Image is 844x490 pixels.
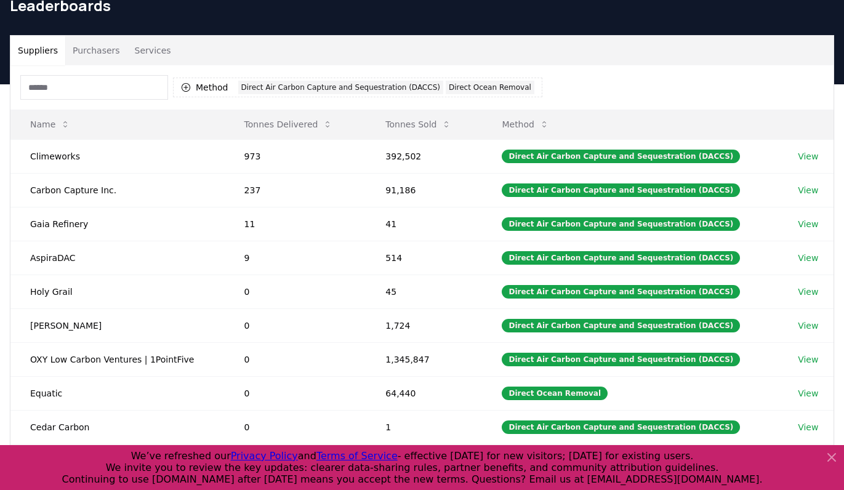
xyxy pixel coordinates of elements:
button: MethodDirect Air Carbon Capture and Sequestration (DACCS)Direct Ocean Removal [173,78,542,97]
button: Suppliers [10,36,65,65]
a: View [798,252,818,264]
td: 514 [366,241,482,275]
div: Direct Air Carbon Capture and Sequestration (DACCS) [502,353,740,366]
td: Noya | Inactive [10,444,225,478]
button: Tonnes Delivered [235,112,343,137]
td: Cedar Carbon [10,410,225,444]
button: Method [492,112,559,137]
td: 1,345,847 [366,342,482,376]
td: 4,371 [366,444,482,478]
td: Equatic [10,376,225,410]
td: 0 [225,342,366,376]
div: Direct Air Carbon Capture and Sequestration (DACCS) [502,150,740,163]
a: View [798,421,818,433]
td: 41 [366,207,482,241]
div: Direct Air Carbon Capture and Sequestration (DACCS) [238,81,443,94]
td: 1,724 [366,308,482,342]
button: Name [20,112,80,137]
td: OXY Low Carbon Ventures | 1PointFive [10,342,225,376]
div: Direct Air Carbon Capture and Sequestration (DACCS) [502,183,740,197]
td: Holy Grail [10,275,225,308]
td: 0 [225,275,366,308]
a: View [798,218,818,230]
td: Carbon Capture Inc. [10,173,225,207]
div: Direct Ocean Removal [502,387,608,400]
td: 0 [225,444,366,478]
div: Direct Air Carbon Capture and Sequestration (DACCS) [502,319,740,332]
td: AspiraDAC [10,241,225,275]
div: Direct Ocean Removal [446,81,534,94]
td: 0 [225,308,366,342]
button: Purchasers [65,36,127,65]
td: [PERSON_NAME] [10,308,225,342]
button: Tonnes Sold [376,112,461,137]
a: View [798,286,818,298]
td: 0 [225,376,366,410]
td: 392,502 [366,139,482,173]
a: View [798,353,818,366]
a: View [798,184,818,196]
div: Direct Air Carbon Capture and Sequestration (DACCS) [502,420,740,434]
td: 0 [225,410,366,444]
a: View [798,150,818,163]
td: 1 [366,410,482,444]
td: 973 [225,139,366,173]
div: Direct Air Carbon Capture and Sequestration (DACCS) [502,217,740,231]
td: 237 [225,173,366,207]
td: Gaia Refinery [10,207,225,241]
div: Direct Air Carbon Capture and Sequestration (DACCS) [502,251,740,265]
button: Services [127,36,179,65]
div: Direct Air Carbon Capture and Sequestration (DACCS) [502,285,740,299]
td: 91,186 [366,173,482,207]
td: 9 [225,241,366,275]
td: Climeworks [10,139,225,173]
td: 64,440 [366,376,482,410]
td: 11 [225,207,366,241]
td: 45 [366,275,482,308]
a: View [798,387,818,400]
a: View [798,319,818,332]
